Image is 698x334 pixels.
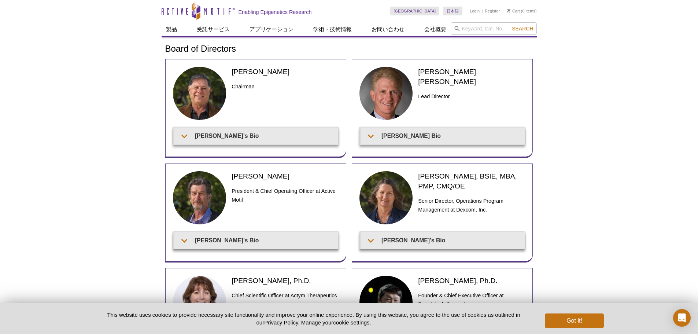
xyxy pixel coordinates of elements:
[545,313,603,328] button: Got it!
[232,276,338,286] h2: [PERSON_NAME], Ph.D.
[485,8,500,14] a: Register
[418,171,525,191] h2: [PERSON_NAME], BSIE, MBA, PMP, CMQ/OE
[418,291,525,309] h3: Founder & Chief Executive Officer at Proteintech Group, Inc.
[232,82,338,91] h3: Chairman
[390,7,440,15] a: [GEOGRAPHIC_DATA]
[264,319,298,326] a: Privacy Policy
[443,7,462,15] a: 日本語
[418,67,525,87] h2: [PERSON_NAME] [PERSON_NAME]
[512,26,533,32] span: Search
[232,67,338,77] h2: [PERSON_NAME]
[359,67,413,120] img: Wainwright headshot
[418,276,525,286] h2: [PERSON_NAME], Ph.D.
[232,187,338,204] h3: President & Chief Operating Officer at Active Motif
[418,197,525,214] h3: Senior Director, Operations Program Management at Dexcom, Inc.
[173,276,226,329] img: Mary Janatpour headshot
[245,22,298,36] a: アプリケーション
[165,44,533,55] h1: Board of Directors
[507,9,510,12] img: Your Cart
[361,232,525,249] summary: [PERSON_NAME]'s Bio
[174,128,338,144] summary: [PERSON_NAME]'s Bio
[418,92,525,101] h3: Lead Director
[482,7,483,15] li: |
[232,291,338,300] h3: Chief Scientific Officer at Actym Therapeutics
[367,22,409,36] a: お問い合わせ
[239,9,312,15] h2: Enabling Epigenetics Research
[162,22,181,36] a: 製品
[95,311,533,326] p: This website uses cookies to provide necessary site functionality and improve your online experie...
[420,22,451,36] a: 会社概要
[361,128,525,144] summary: [PERSON_NAME] Bio
[507,8,520,14] a: Cart
[359,276,413,329] img: Jason Li headshot
[470,8,480,14] a: Login
[174,232,338,249] summary: [PERSON_NAME]'s Bio
[173,67,226,120] img: Joe headshot
[333,319,369,326] button: cookie settings
[507,7,537,15] li: (0 items)
[359,171,413,225] img: Tammy Brach headshot
[451,22,537,35] input: Keyword, Cat. No.
[192,22,234,36] a: 受託サービス
[673,309,691,327] div: Open Intercom Messenger
[173,171,226,225] img: Ted DeFrank headshot
[510,25,535,32] button: Search
[232,171,338,181] h2: [PERSON_NAME]
[309,22,356,36] a: 学術・技術情報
